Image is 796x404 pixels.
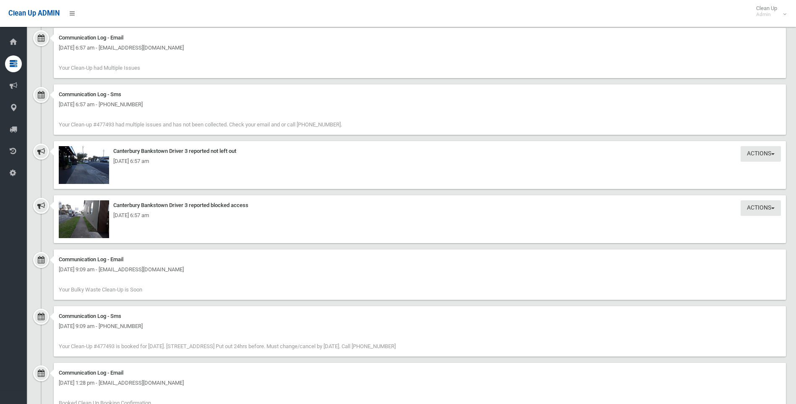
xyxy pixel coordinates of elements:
[59,146,781,156] div: Canterbury Bankstown Driver 3 reported not left out
[59,146,109,184] img: 2025-08-1806.56.03938336244867809128.jpg
[59,65,140,71] span: Your Clean-Up had Multiple Issues
[59,121,342,128] span: Your Clean-up #477493 had multiple issues and has not been collected. Check your email and or cal...
[8,9,60,17] span: Clean Up ADMIN
[756,11,777,18] small: Admin
[59,343,396,349] span: Your Clean-Up #477493 is booked for [DATE]. [STREET_ADDRESS] Put out 24hrs before. Must change/ca...
[59,200,109,238] img: 2025-08-1806.56.594659572984180178826.jpg
[59,210,781,220] div: [DATE] 6:57 am
[59,368,781,378] div: Communication Log - Email
[59,321,781,331] div: [DATE] 9:09 am - [PHONE_NUMBER]
[59,100,781,110] div: [DATE] 6:57 am - [PHONE_NUMBER]
[59,286,142,293] span: Your Bulky Waste Clean-Up is Soon
[59,156,781,166] div: [DATE] 6:57 am
[59,89,781,100] div: Communication Log - Sms
[59,200,781,210] div: Canterbury Bankstown Driver 3 reported blocked access
[59,254,781,265] div: Communication Log - Email
[59,265,781,275] div: [DATE] 9:09 am - [EMAIL_ADDRESS][DOMAIN_NAME]
[741,200,781,216] button: Actions
[59,43,781,53] div: [DATE] 6:57 am - [EMAIL_ADDRESS][DOMAIN_NAME]
[59,33,781,43] div: Communication Log - Email
[741,146,781,162] button: Actions
[752,5,786,18] span: Clean Up
[59,311,781,321] div: Communication Log - Sms
[59,378,781,388] div: [DATE] 1:28 pm - [EMAIL_ADDRESS][DOMAIN_NAME]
